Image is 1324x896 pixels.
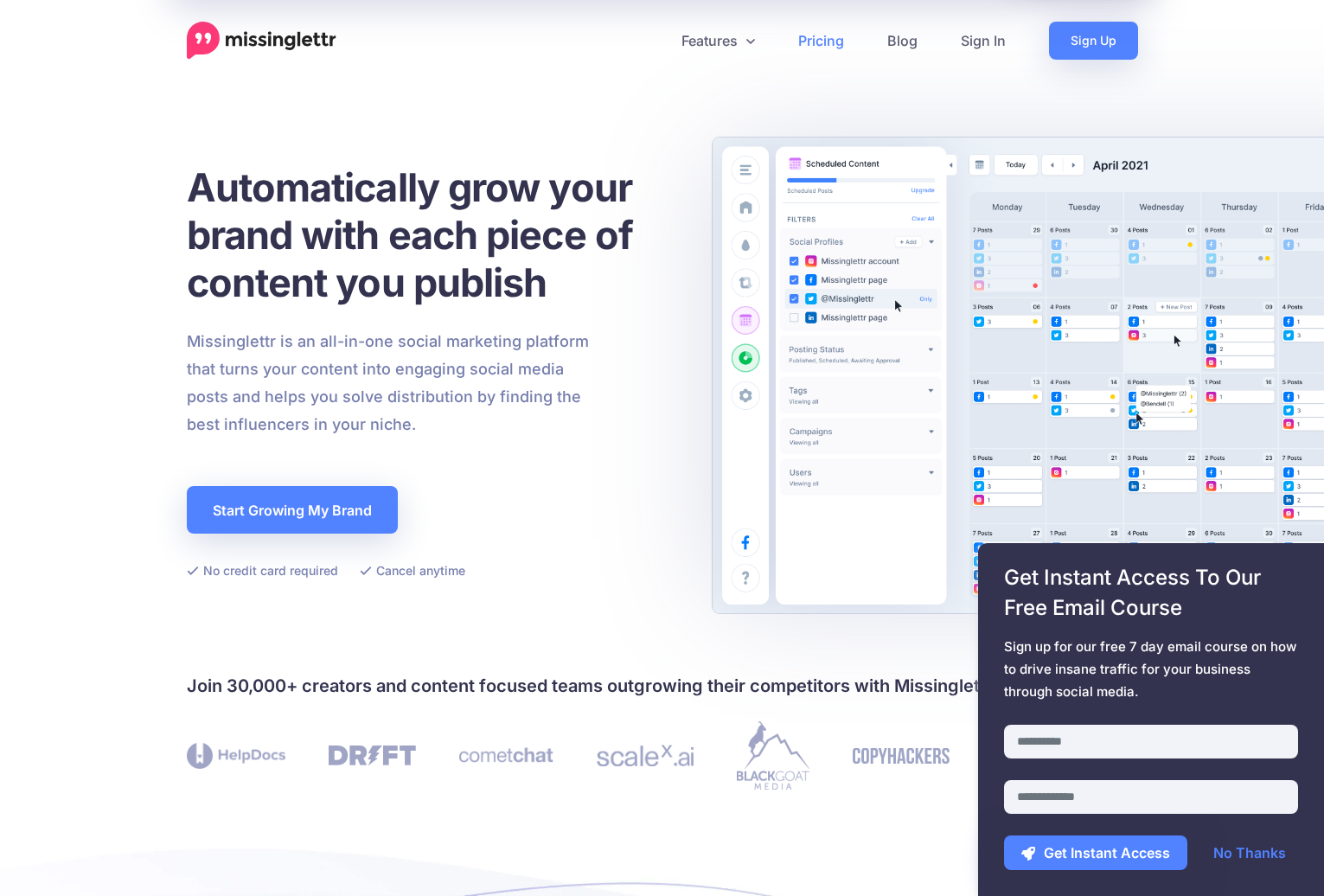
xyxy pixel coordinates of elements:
[1004,636,1298,703] span: Sign up for our free 7 day email course on how to drive insane traffic for your business through ...
[187,163,675,306] h1: Automatically grow your brand with each piece of content you publish
[1004,562,1298,623] span: Get Instant Access To Our Free Email Course
[1004,835,1187,870] button: Get Instant Access
[1196,835,1303,870] a: No Thanks
[187,672,1138,700] h4: Join 30,000+ creators and content focused teams outgrowing their competitors with Missinglettr
[866,22,939,60] a: Blog
[187,486,398,534] a: Start Growing My Brand
[939,22,1027,60] a: Sign In
[660,22,777,60] a: Features
[187,560,338,581] li: No credit card required
[187,328,590,438] p: Missinglettr is an all-in-one social marketing platform that turns your content into engaging soc...
[777,22,866,60] a: Pricing
[360,560,465,581] li: Cancel anytime
[187,22,336,60] a: Home
[1049,22,1138,60] a: Sign Up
